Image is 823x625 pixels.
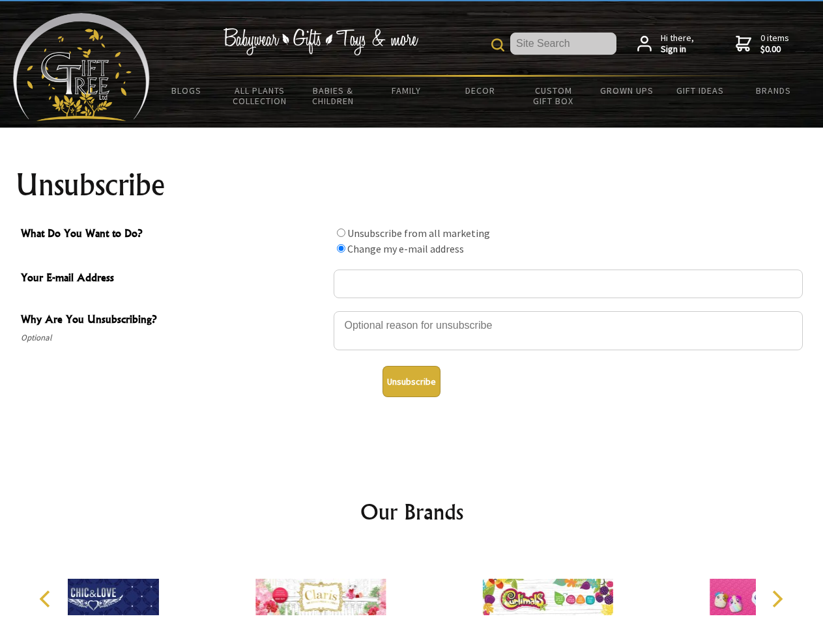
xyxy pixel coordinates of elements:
[637,33,694,55] a: Hi there,Sign in
[517,77,590,115] a: Custom Gift Box
[33,585,61,613] button: Previous
[443,77,517,104] a: Decor
[491,38,504,51] img: product search
[21,311,327,330] span: Why Are You Unsubscribing?
[224,77,297,115] a: All Plants Collection
[347,227,490,240] label: Unsubscribe from all marketing
[762,585,791,613] button: Next
[760,44,789,55] strong: $0.00
[510,33,616,55] input: Site Search
[334,270,803,298] input: Your E-mail Address
[347,242,464,255] label: Change my e-mail address
[736,33,789,55] a: 0 items$0.00
[337,244,345,253] input: What Do You Want to Do?
[760,32,789,55] span: 0 items
[337,229,345,237] input: What Do You Want to Do?
[16,169,808,201] h1: Unsubscribe
[13,13,150,121] img: Babyware - Gifts - Toys and more...
[21,225,327,244] span: What Do You Want to Do?
[334,311,803,350] textarea: Why Are You Unsubscribing?
[370,77,444,104] a: Family
[21,270,327,288] span: Your E-mail Address
[383,366,440,397] button: Unsubscribe
[21,330,327,346] span: Optional
[661,44,694,55] strong: Sign in
[737,77,811,104] a: Brands
[661,33,694,55] span: Hi there,
[26,496,798,527] h2: Our Brands
[590,77,663,104] a: Grown Ups
[150,77,224,104] a: BLOGS
[296,77,370,115] a: Babies & Children
[663,77,737,104] a: Gift Ideas
[223,28,418,55] img: Babywear - Gifts - Toys & more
